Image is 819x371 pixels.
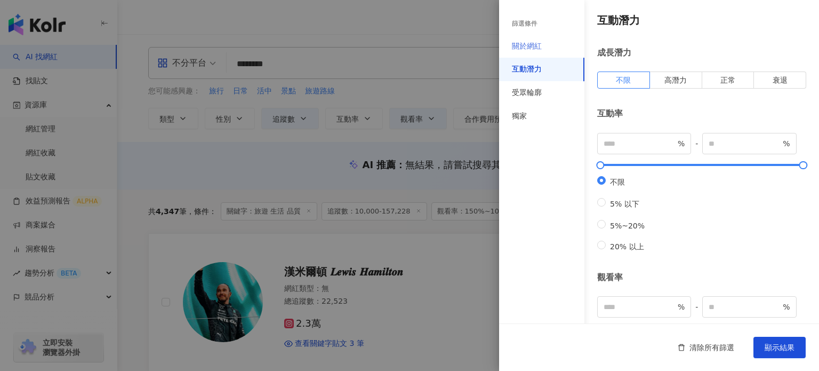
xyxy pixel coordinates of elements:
[597,272,806,283] div: 觀看率
[606,200,644,208] span: 5% 以下
[616,76,631,84] span: 不限
[691,138,702,149] span: -
[512,88,542,98] div: 受眾輪廓
[753,337,806,358] button: 顯示結果
[765,343,794,352] span: 顯示結果
[512,111,527,122] div: 獨家
[597,47,806,59] div: 成長潛力
[678,344,685,351] span: delete
[691,301,702,313] span: -
[512,64,542,75] div: 互動潛力
[512,41,542,52] div: 關於網紅
[606,222,649,230] span: 5%~20%
[606,178,629,186] span: 不限
[773,76,788,84] span: 衰退
[597,13,806,28] h4: 互動潛力
[783,138,790,149] span: %
[512,19,537,28] div: 篩選條件
[664,76,687,84] span: 高潛力
[720,76,735,84] span: 正常
[667,337,745,358] button: 清除所有篩選
[689,343,734,352] span: 清除所有篩選
[678,138,685,149] span: %
[678,301,685,313] span: %
[597,108,806,120] div: 互動率
[783,301,790,313] span: %
[606,242,648,251] span: 20% 以上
